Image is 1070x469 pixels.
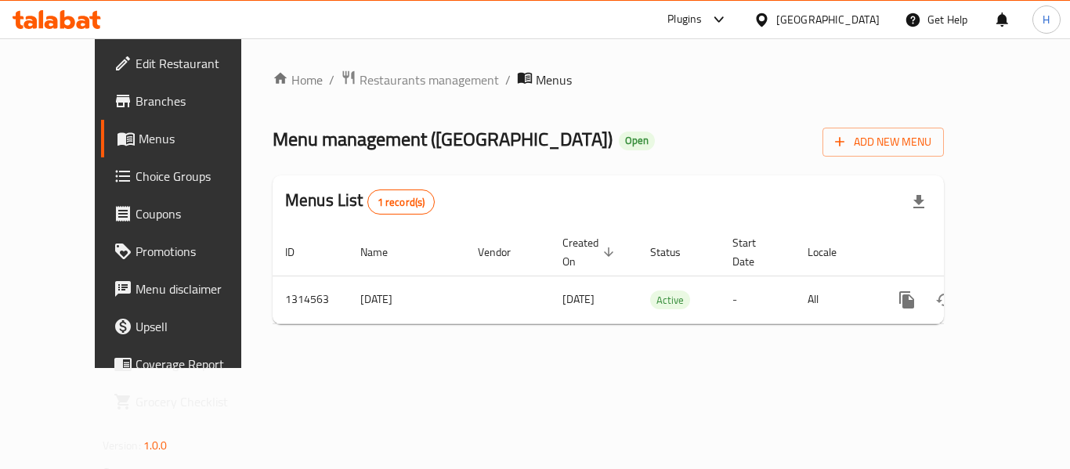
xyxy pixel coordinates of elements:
[667,10,702,29] div: Plugins
[619,132,655,150] div: Open
[103,435,141,456] span: Version:
[360,70,499,89] span: Restaurants management
[273,229,1051,324] table: enhanced table
[136,355,261,373] span: Coverage Report
[650,291,690,309] span: Active
[536,70,572,89] span: Menus
[101,345,273,383] a: Coverage Report
[101,383,273,420] a: Grocery Checklist
[795,276,876,323] td: All
[835,132,931,152] span: Add New Menu
[136,317,261,336] span: Upsell
[101,120,273,157] a: Menus
[1043,11,1050,28] span: H
[562,289,595,309] span: [DATE]
[341,70,499,90] a: Restaurants management
[619,134,655,147] span: Open
[136,280,261,298] span: Menu disclaimer
[478,243,531,262] span: Vendor
[139,129,261,148] span: Menus
[136,242,261,261] span: Promotions
[273,70,944,90] nav: breadcrumb
[101,233,273,270] a: Promotions
[101,270,273,308] a: Menu disclaimer
[888,281,926,319] button: more
[822,128,944,157] button: Add New Menu
[368,195,435,210] span: 1 record(s)
[136,92,261,110] span: Branches
[876,229,1051,276] th: Actions
[101,82,273,120] a: Branches
[720,276,795,323] td: -
[650,243,701,262] span: Status
[143,435,168,456] span: 1.0.0
[900,183,938,221] div: Export file
[562,233,619,271] span: Created On
[136,54,261,73] span: Edit Restaurant
[348,276,465,323] td: [DATE]
[273,70,323,89] a: Home
[101,45,273,82] a: Edit Restaurant
[732,233,776,271] span: Start Date
[505,70,511,89] li: /
[273,276,348,323] td: 1314563
[360,243,408,262] span: Name
[926,281,963,319] button: Change Status
[136,204,261,223] span: Coupons
[776,11,880,28] div: [GEOGRAPHIC_DATA]
[329,70,334,89] li: /
[101,157,273,195] a: Choice Groups
[808,243,857,262] span: Locale
[136,167,261,186] span: Choice Groups
[285,243,315,262] span: ID
[136,392,261,411] span: Grocery Checklist
[367,189,436,215] div: Total records count
[285,189,435,215] h2: Menus List
[101,195,273,233] a: Coupons
[273,121,613,157] span: Menu management ( [GEOGRAPHIC_DATA] )
[101,308,273,345] a: Upsell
